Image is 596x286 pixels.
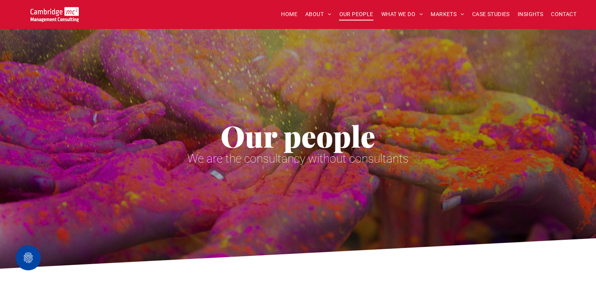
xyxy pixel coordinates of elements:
a: OUR PEOPLE [335,8,377,20]
a: Your Business Transformed | Cambridge Management Consulting [31,8,79,16]
a: ABOUT [301,8,335,20]
span: Our people [221,116,375,155]
img: Go to Homepage [31,7,79,22]
a: CASE STUDIES [468,8,514,20]
span: We are the consultancy without consultants [187,152,409,165]
a: MARKETS [427,8,468,20]
a: HOME [277,8,301,20]
a: WHAT WE DO [377,8,427,20]
a: INSIGHTS [514,8,547,20]
a: CONTACT [547,8,580,20]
